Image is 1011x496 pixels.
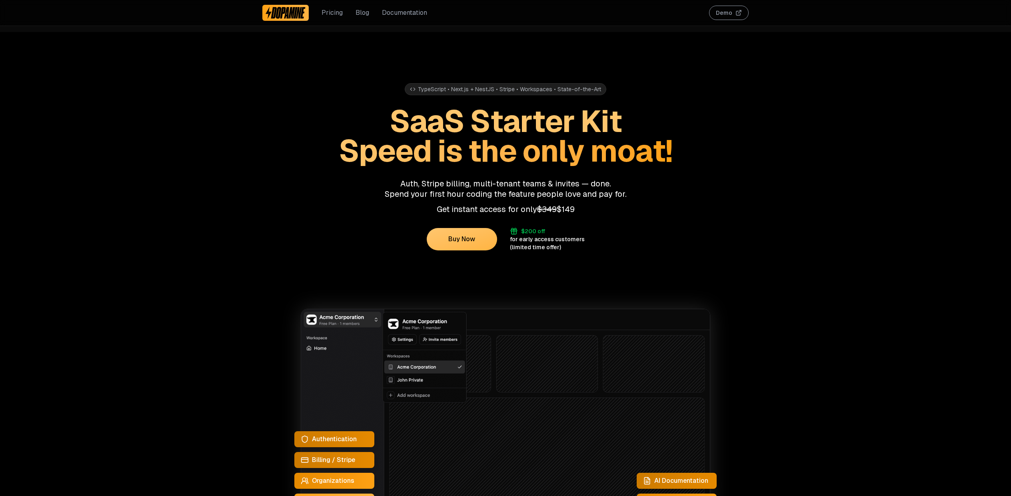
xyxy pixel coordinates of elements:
a: Documentation [382,8,427,18]
p: Auth, Stripe billing, multi-tenant teams & invites — done. Spend your first hour coding the featu... [262,178,749,199]
div: $200 off [521,227,545,235]
div: (limited time offer) [510,243,561,251]
span: SaaS Starter Kit [390,102,621,141]
a: Dopamine [262,5,309,21]
a: Authentication [294,431,374,447]
span: Speed is the only moat! [339,131,672,170]
button: Buy Now [427,228,497,250]
div: TypeScript • Next.js + NestJS • Stripe • Workspaces • State-of-the-Art [405,83,606,95]
a: Pricing [322,8,343,18]
div: for early access customers [510,235,585,243]
a: Billing / Stripe [294,452,374,468]
span: AI Documentation [654,476,708,486]
span: Authentication [312,434,357,444]
p: Get instant access for only $149 [262,204,749,214]
img: Dopamine [266,6,306,19]
span: Organizations [312,476,354,486]
span: Billing / Stripe [312,455,355,465]
button: Demo [709,6,749,20]
a: Blog [356,8,369,18]
span: $349 [537,204,557,214]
